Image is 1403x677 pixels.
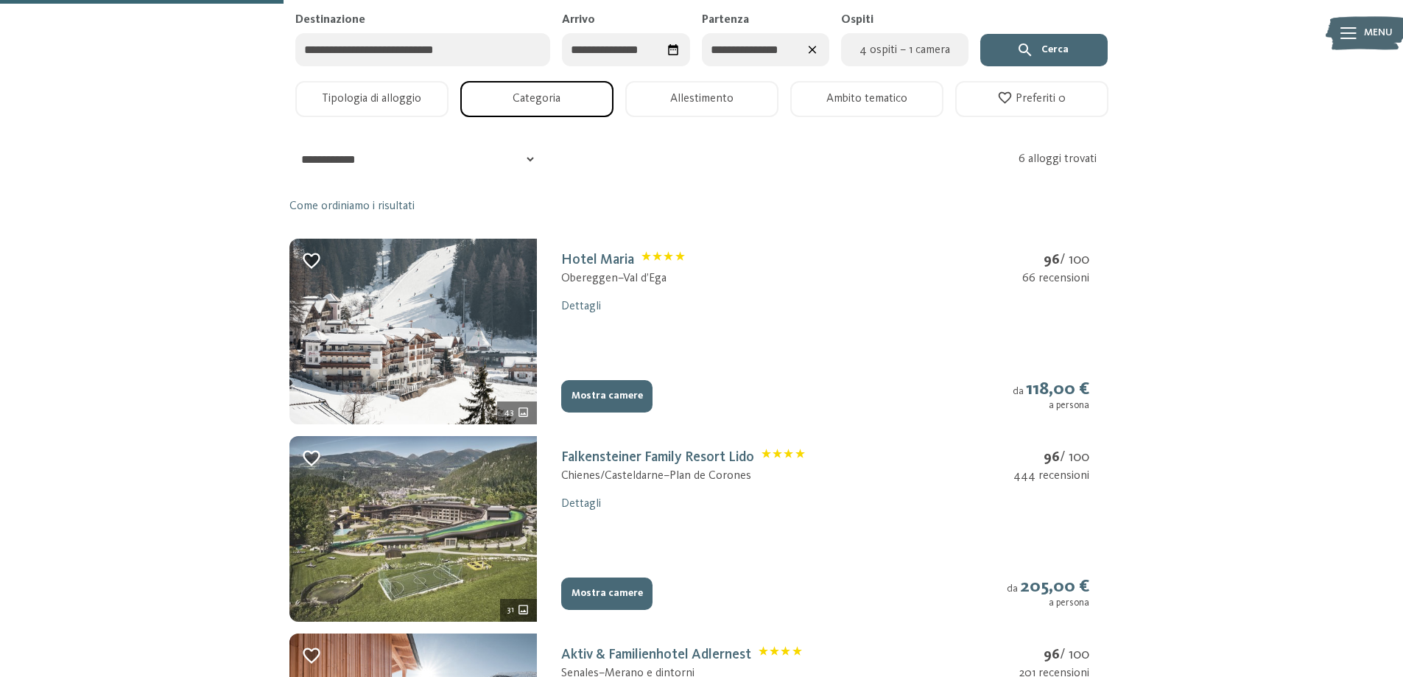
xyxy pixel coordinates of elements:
[561,380,653,413] button: Mostra camere
[561,578,653,610] button: Mostra camere
[625,81,778,117] button: Allestimento
[497,401,537,424] div: 43 ulteriori immagini
[561,301,601,312] a: Dettagli
[1044,450,1060,465] strong: 96
[295,81,449,117] button: Tipologia di alloggio
[561,450,805,465] a: Falkensteiner Family Resort LidoClassificazione: 4 stelle
[301,448,323,469] div: Aggiungi ai preferiti
[460,81,613,117] button: Categoria
[661,38,686,62] div: Seleziona data
[762,449,805,467] span: Classificazione: 4 stelle
[1044,253,1060,267] strong: 96
[507,603,514,617] span: 31
[1013,448,1089,468] div: / 100
[295,14,365,26] span: Destinazione
[561,253,685,267] a: Hotel MariaClassificazione: 4 stelle
[1013,468,1089,484] div: 444 recensioni
[561,648,802,662] a: Aktiv & Familienhotel AdlernestClassificazione: 4 stelle
[1007,597,1089,609] div: a persona
[562,14,595,26] span: Arrivo
[702,14,749,26] span: Partenza
[841,14,873,26] span: Ospiti
[1019,645,1089,665] div: / 100
[1026,380,1089,399] strong: 118,00 €
[289,436,537,622] img: mss_renderimg.php
[289,198,415,214] a: Come ordiniamo i risultati
[759,646,802,664] span: Classificazione: 4 stelle
[1044,648,1060,662] strong: 96
[561,270,685,287] div: Obereggen – Val d’Ega
[561,498,601,510] a: Dettagli
[955,81,1108,117] button: Preferiti 0
[1022,270,1089,287] div: 66 recensioni
[1007,576,1089,610] div: da
[1019,151,1113,167] div: 6 alloggi trovati
[561,468,805,484] div: Chienes/Casteldarne – Plan de Corones
[790,81,943,117] button: Ambito tematico
[1013,400,1089,412] div: a persona
[980,34,1108,66] button: Cerca
[301,645,323,667] div: Aggiungi ai preferiti
[1013,379,1089,413] div: da
[500,599,537,622] div: 31 ulteriori immagini
[517,603,530,616] svg: 31 ulteriori immagini
[801,38,825,62] div: Azzera le date
[641,251,685,270] span: Classificazione: 4 stelle
[289,239,537,424] img: Inverno
[504,406,514,419] span: 43
[850,41,960,59] span: 4 ospiti – 1 camera
[1022,250,1089,270] div: / 100
[301,250,323,272] div: Aggiungi ai preferiti
[517,406,530,418] svg: 43 ulteriori immagini
[841,33,968,66] button: 4 ospiti – 1 camera4 ospiti – 1 camera
[1020,578,1089,596] strong: 205,00 €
